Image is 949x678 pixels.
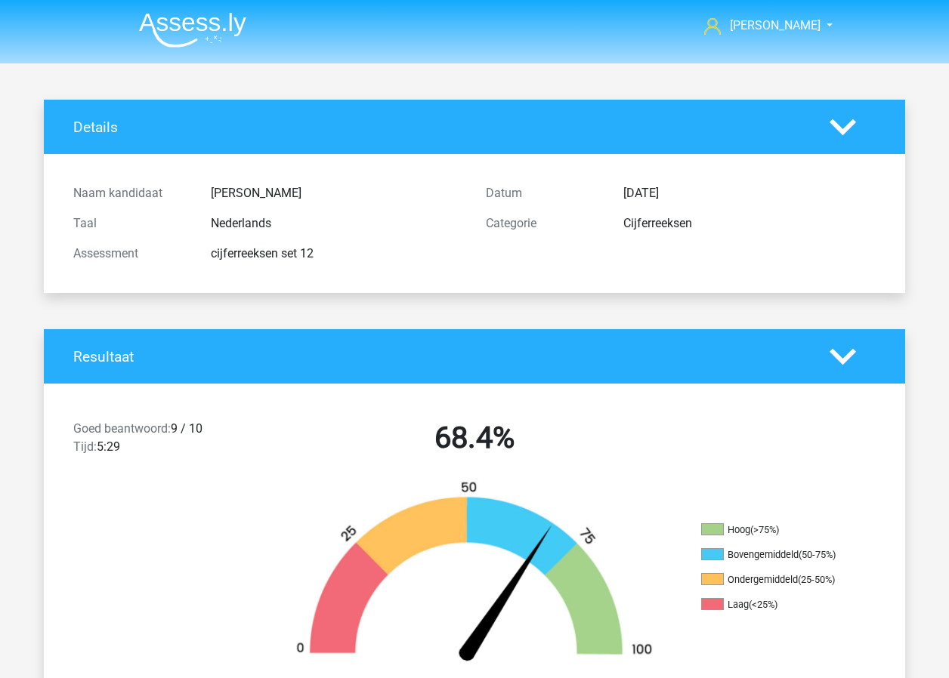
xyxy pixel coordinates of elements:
[62,245,199,263] div: Assessment
[62,420,268,462] div: 9 / 10 5:29
[701,523,852,537] li: Hoog
[798,574,835,585] div: (25-50%)
[199,245,474,263] div: cijferreeksen set 12
[474,184,612,202] div: Datum
[750,524,779,535] div: (>75%)
[73,348,807,365] h4: Resultaat
[62,184,199,202] div: Naam kandidaat
[701,598,852,612] li: Laag
[474,214,612,233] div: Categorie
[73,439,97,454] span: Tijd:
[139,12,246,48] img: Assessly
[73,421,171,436] span: Goed beantwoord:
[698,17,822,35] a: [PERSON_NAME]
[612,214,887,233] div: Cijferreeksen
[199,214,474,233] div: Nederlands
[701,573,852,587] li: Ondergemiddeld
[749,599,777,610] div: (<25%)
[62,214,199,233] div: Taal
[199,184,474,202] div: [PERSON_NAME]
[280,420,669,456] h2: 68.4%
[730,18,821,32] span: [PERSON_NAME]
[73,119,807,136] h4: Details
[701,548,852,562] li: Bovengemiddeld
[799,549,836,560] div: (50-75%)
[270,480,679,670] img: 68.e59040183957.png
[612,184,887,202] div: [DATE]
